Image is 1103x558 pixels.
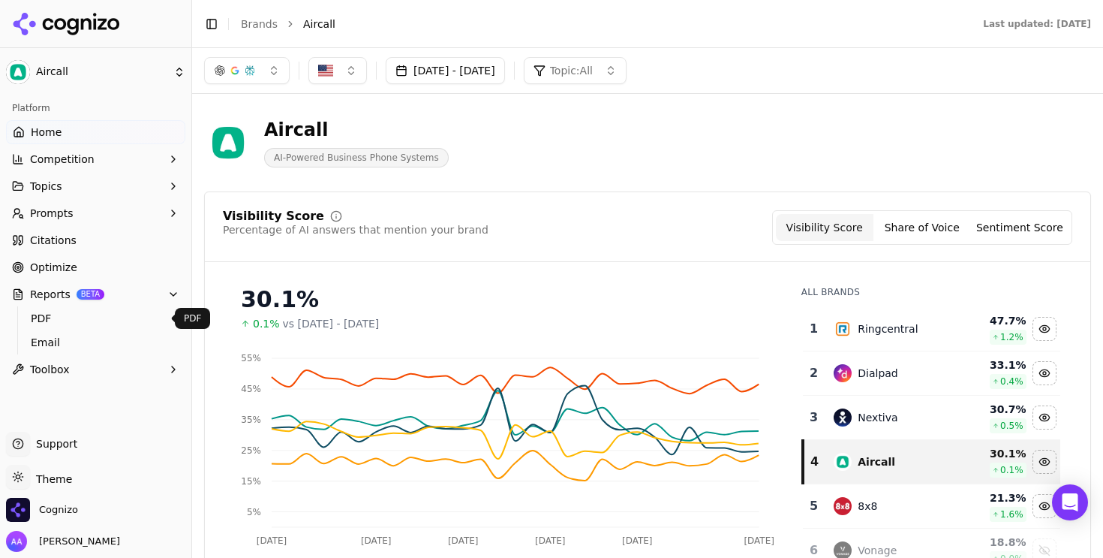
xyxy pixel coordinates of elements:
[1000,376,1023,388] span: 0.4 %
[31,311,161,326] span: PDF
[809,497,819,515] div: 5
[961,446,1026,461] div: 30.1 %
[247,507,261,517] tspan: 5%
[1000,508,1023,520] span: 1.6 %
[30,152,95,167] span: Competition
[834,364,852,382] img: dialpad
[971,214,1068,241] button: Sentiment Score
[33,535,120,548] span: [PERSON_NAME]
[6,498,30,522] img: Cognizo
[30,206,74,221] span: Prompts
[803,307,1060,351] tr: 1ringcentralRingcentral47.7%1.2%Hide ringcentral data
[204,119,252,167] img: Aircall
[30,362,70,377] span: Toolbox
[30,436,77,451] span: Support
[622,535,653,546] tspan: [DATE]
[6,60,30,84] img: Aircall
[803,396,1060,440] tr: 3nextivaNextiva30.7%0.5%Hide nextiva data
[1032,361,1056,385] button: Hide dialpad data
[858,543,897,558] div: Vonage
[30,473,72,485] span: Theme
[223,222,488,237] div: Percentage of AI answers that mention your brand
[6,228,185,252] a: Citations
[77,289,104,300] span: BETA
[184,312,201,324] p: PDF
[39,503,78,517] span: Cognizo
[6,120,185,144] a: Home
[803,351,1060,396] tr: 2dialpadDialpad33.1%0.4%Hide dialpad data
[809,320,819,338] div: 1
[1032,317,1056,341] button: Hide ringcentral data
[36,65,167,79] span: Aircall
[776,214,873,241] button: Visibility Score
[873,214,971,241] button: Share of Voice
[858,499,877,514] div: 8x8
[31,335,161,350] span: Email
[1000,420,1023,432] span: 0.5 %
[1052,484,1088,520] div: Open Intercom Messenger
[6,201,185,225] button: Prompts
[834,320,852,338] img: ringcentral
[361,535,392,546] tspan: [DATE]
[25,308,167,329] a: PDF
[1032,494,1056,518] button: Hide 8x8 data
[241,415,261,425] tspan: 35%
[1032,406,1056,430] button: Hide nextiva data
[810,453,819,471] div: 4
[30,179,62,194] span: Topics
[6,174,185,198] button: Topics
[241,353,261,363] tspan: 55%
[31,125,62,140] span: Home
[809,364,819,382] div: 2
[6,531,27,552] img: Alp Aysan
[834,497,852,515] img: 8x8
[30,233,77,248] span: Citations
[241,445,261,456] tspan: 25%
[264,148,449,167] span: AI-Powered Business Phone Systems
[961,357,1026,373] div: 33.1 %
[744,535,774,546] tspan: [DATE]
[253,316,280,331] span: 0.1%
[6,498,78,522] button: Open organization switcher
[803,484,1060,529] tr: 58x88x821.3%1.6%Hide 8x8 data
[961,313,1026,328] div: 47.7 %
[241,286,771,313] div: 30.1%
[386,57,505,84] button: [DATE] - [DATE]
[223,210,324,222] div: Visibility Score
[448,535,479,546] tspan: [DATE]
[6,255,185,279] a: Optimize
[1032,450,1056,474] button: Hide aircall data
[30,287,71,302] span: Reports
[241,17,953,32] nav: breadcrumb
[241,384,261,394] tspan: 45%
[550,63,593,78] span: Topic: All
[961,402,1026,417] div: 30.7 %
[1000,331,1023,343] span: 1.2 %
[858,321,918,336] div: Ringcentral
[283,316,380,331] span: vs [DATE] - [DATE]
[858,366,898,381] div: Dialpad
[6,531,120,552] button: Open user button
[264,118,449,142] div: Aircall
[834,409,852,427] img: nextiva
[858,410,897,425] div: Nextiva
[303,17,335,32] span: Aircall
[961,535,1026,550] div: 18.8 %
[241,18,278,30] a: Brands
[961,490,1026,505] div: 21.3 %
[6,96,185,120] div: Platform
[6,147,185,171] button: Competition
[535,535,566,546] tspan: [DATE]
[25,332,167,353] a: Email
[30,260,77,275] span: Optimize
[801,286,1060,298] div: All Brands
[858,454,895,469] div: Aircall
[809,409,819,427] div: 3
[803,440,1060,484] tr: 4aircallAircall30.1%0.1%Hide aircall data
[318,63,333,78] img: United States
[241,476,261,487] tspan: 15%
[983,18,1091,30] div: Last updated: [DATE]
[6,282,185,306] button: ReportsBETA
[257,535,287,546] tspan: [DATE]
[834,453,852,471] img: aircall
